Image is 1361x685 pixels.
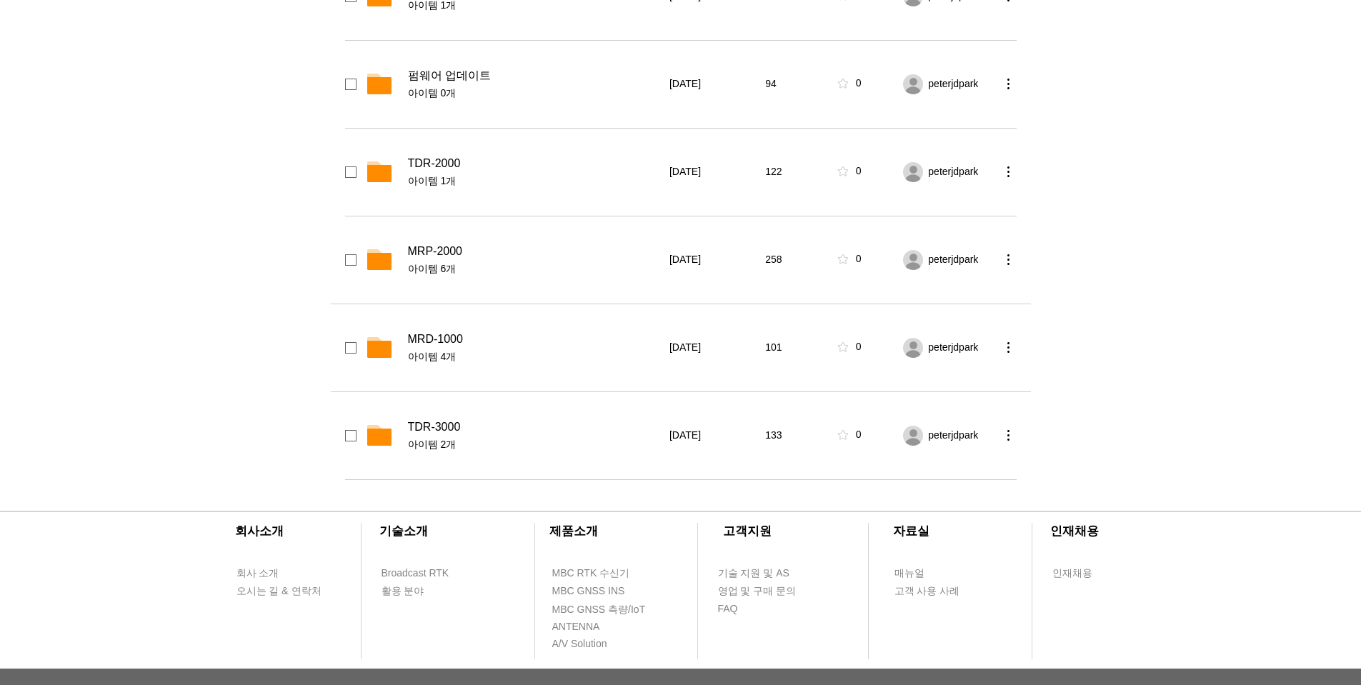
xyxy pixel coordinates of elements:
div: 133 [765,429,826,443]
span: MRD-1000 [408,332,463,346]
a: A/V Solution [552,635,634,653]
span: [DATE] [669,429,701,443]
span: ​기술소개 [379,524,428,538]
span: [DATE] [669,341,701,355]
button: more actions [999,75,1017,92]
span: MBC GNSS 측량/IoT [552,603,646,617]
span: A/V Solution [552,637,607,651]
span: TDR-3000 [408,420,461,434]
a: 오시는 길 & 연락처 [236,582,332,600]
span: 아이템 0개 [408,86,661,101]
a: Broadcast RTK [381,564,463,582]
div: checkbox [345,342,357,354]
span: peterjdpark [928,77,978,91]
span: 고객 사용 사례 [894,584,960,599]
div: checkbox [345,254,357,266]
a: 고객 사용 사례 [894,582,976,600]
div: 0 [856,428,862,442]
div: TDR-3000 [408,420,661,434]
div: MRD-1000 [408,332,661,346]
button: more actions [999,339,1017,356]
span: 아이템 6개 [408,262,661,276]
span: [DATE] [669,77,701,91]
div: peterjdpark [928,77,990,91]
a: ANTENNA [552,618,634,636]
span: peterjdpark [928,429,978,443]
span: ​회사소개 [235,524,284,538]
span: 기술 지원 및 AS [718,566,789,581]
span: [DATE] [669,165,701,179]
span: 101 [765,341,782,355]
span: peterjdpark [928,341,978,355]
span: MBC RTK 수신기 [552,566,630,581]
div: peterjdpark [928,341,990,355]
span: MBC GNSS INS [552,584,625,599]
div: 펌웨어 업데이트 [408,69,661,83]
span: ​고객지원 [723,524,772,538]
div: 258 [765,253,826,267]
a: MBC GNSS 측량/IoT [552,601,677,619]
span: 회사 소개 [236,566,279,581]
div: 94 [765,77,826,91]
div: 122 [765,165,826,179]
button: more actions [999,251,1017,268]
span: peterjdpark [928,165,978,179]
span: 94 [765,77,777,91]
a: 매뉴얼 [894,564,976,582]
span: ANTENNA [552,620,600,634]
div: 0 [856,252,862,266]
span: ​제품소개 [549,524,598,538]
span: ​인재채용 [1050,524,1099,538]
span: 133 [765,429,782,443]
a: MBC RTK 수신기 [552,564,659,582]
span: peterjdpark [928,253,978,267]
span: 인재채용 [1052,566,1092,581]
div: peterjdpark [928,253,990,267]
span: 오시는 길 & 연락처 [236,584,321,599]
a: 영업 및 구매 문의 [717,582,799,600]
div: peterjdpark [928,429,990,443]
div: checkbox [345,430,357,441]
a: 활용 분야 [381,582,463,600]
div: 2022년 2월 17일 [669,341,757,355]
span: 활용 분야 [382,584,424,599]
span: 매뉴얼 [894,566,924,581]
span: 영업 및 구매 문의 [718,584,797,599]
a: 인재채용 [1052,564,1120,582]
div: TDR-2000 [408,156,661,171]
div: 2022년 2월 9일 [669,429,757,443]
div: 0 [856,76,862,91]
div: peterjdpark [928,165,990,179]
button: more actions [999,163,1017,180]
div: 0 [856,164,862,179]
div: 101 [765,341,826,355]
span: ​자료실 [893,524,929,538]
span: 펌웨어 업데이트 [408,69,491,83]
a: 회사 소개 [236,564,318,582]
span: TDR-2000 [408,156,461,171]
iframe: Wix Chat [1197,624,1361,685]
div: 2022년 2월 17일 [669,253,757,267]
span: MRP-2000 [408,244,462,259]
a: FAQ [717,600,799,618]
button: more actions [999,426,1017,444]
a: 기술 지원 및 AS [717,564,824,582]
span: 아이템 1개 [408,174,661,189]
span: 아이템 4개 [408,350,661,364]
div: 0 [856,340,862,354]
div: 2022년 2월 17일 [669,165,757,179]
div: checkbox [345,79,357,90]
a: MBC GNSS INS [552,582,641,600]
span: 122 [765,165,782,179]
div: checkbox [345,166,357,178]
div: 2022년 5월 11일 [669,77,757,91]
span: [DATE] [669,253,701,267]
span: 258 [765,253,782,267]
span: Broadcast RTK [382,566,449,581]
span: 아이템 2개 [408,438,661,452]
span: FAQ [718,602,738,616]
div: MRP-2000 [408,244,661,259]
